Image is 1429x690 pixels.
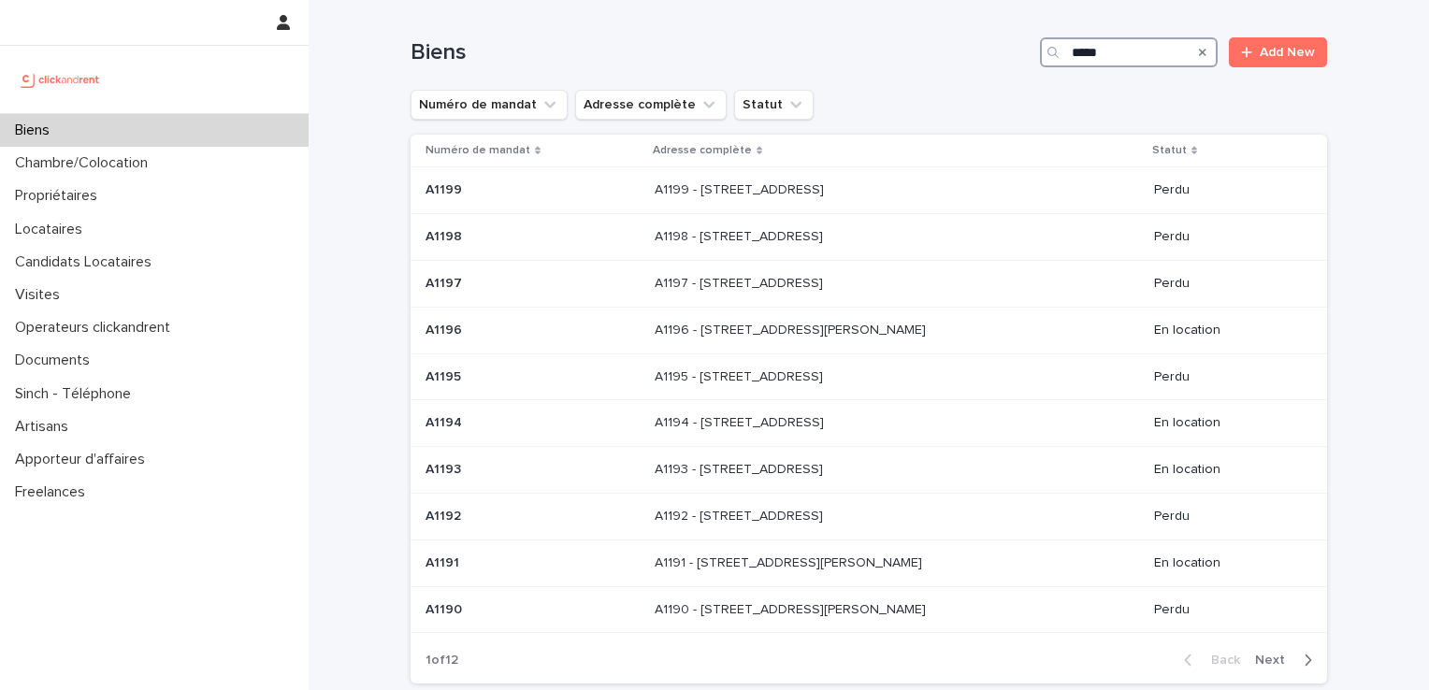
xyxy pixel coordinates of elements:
p: Artisans [7,418,83,436]
button: Statut [734,90,814,120]
p: Numéro de mandat [426,140,530,161]
button: Next [1248,652,1327,668]
p: Operateurs clickandrent [7,319,185,337]
p: A1197 [426,272,466,292]
p: Perdu [1154,509,1298,525]
p: A1190 - [STREET_ADDRESS][PERSON_NAME] [655,598,930,618]
p: Locataires [7,221,97,238]
tr: A1192A1192 A1192 - [STREET_ADDRESS]A1192 - [STREET_ADDRESS] Perdu [411,493,1327,539]
p: Perdu [1154,182,1298,198]
input: Search [1040,37,1218,67]
p: En location [1154,462,1298,478]
p: A1192 - [STREET_ADDRESS] [655,505,827,525]
tr: A1197A1197 A1197 - [STREET_ADDRESS]A1197 - [STREET_ADDRESS] Perdu [411,260,1327,307]
p: A1190 [426,598,466,618]
p: Perdu [1154,229,1298,245]
p: A1195 [426,366,465,385]
p: A1194 - [STREET_ADDRESS] [655,411,828,431]
p: A1196 [426,319,466,338]
p: Perdu [1154,369,1298,385]
p: A1196 - 3 Rue Roland Martin, Champigny-sur-Marne 94500 [655,319,930,338]
p: Documents [7,352,105,369]
p: Biens [7,122,65,139]
p: A1199 [426,179,466,198]
p: En location [1154,555,1298,571]
tr: A1196A1196 A1196 - [STREET_ADDRESS][PERSON_NAME]A1196 - [STREET_ADDRESS][PERSON_NAME] En location [411,307,1327,353]
p: A1199 - [STREET_ADDRESS] [655,179,828,198]
p: A1198 [426,225,466,245]
p: A1194 [426,411,466,431]
p: Adresse complète [653,140,752,161]
p: Sinch - Téléphone [7,385,146,403]
p: A1193 - 56 boulevard Voltaire, Asnières-sur-Seine 92600 [655,458,827,478]
p: En location [1154,323,1298,338]
tr: A1190A1190 A1190 - [STREET_ADDRESS][PERSON_NAME]A1190 - [STREET_ADDRESS][PERSON_NAME] Perdu [411,586,1327,633]
p: A1193 [426,458,465,478]
img: UCB0brd3T0yccxBKYDjQ [15,61,106,98]
p: Propriétaires [7,187,112,205]
p: A1197 - [STREET_ADDRESS] [655,272,827,292]
a: Add New [1229,37,1327,67]
p: Chambre/Colocation [7,154,163,172]
p: Candidats Locataires [7,253,166,271]
button: Adresse complète [575,90,727,120]
p: A1191 - [STREET_ADDRESS][PERSON_NAME] [655,552,926,571]
p: Perdu [1154,276,1298,292]
p: A1192 [426,505,465,525]
span: Add New [1260,46,1315,59]
p: A1195 - [STREET_ADDRESS] [655,366,827,385]
span: Back [1200,654,1240,667]
p: Statut [1152,140,1187,161]
button: Numéro de mandat [411,90,568,120]
button: Back [1169,652,1248,668]
tr: A1191A1191 A1191 - [STREET_ADDRESS][PERSON_NAME]A1191 - [STREET_ADDRESS][PERSON_NAME] En location [411,539,1327,586]
p: Visites [7,286,75,304]
tr: A1195A1195 A1195 - [STREET_ADDRESS]A1195 - [STREET_ADDRESS] Perdu [411,353,1327,400]
tr: A1194A1194 A1194 - [STREET_ADDRESS]A1194 - [STREET_ADDRESS] En location [411,400,1327,447]
span: Next [1255,654,1296,667]
p: A1198 - [STREET_ADDRESS] [655,225,827,245]
h1: Biens [411,39,1032,66]
tr: A1193A1193 A1193 - [STREET_ADDRESS]A1193 - [STREET_ADDRESS] En location [411,447,1327,494]
p: Perdu [1154,602,1298,618]
p: Apporteur d'affaires [7,451,160,468]
p: Freelances [7,483,100,501]
tr: A1198A1198 A1198 - [STREET_ADDRESS]A1198 - [STREET_ADDRESS] Perdu [411,214,1327,261]
p: 1 of 12 [411,638,473,683]
p: En location [1154,415,1298,431]
tr: A1199A1199 A1199 - [STREET_ADDRESS]A1199 - [STREET_ADDRESS] Perdu [411,167,1327,214]
p: A1191 [426,552,463,571]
